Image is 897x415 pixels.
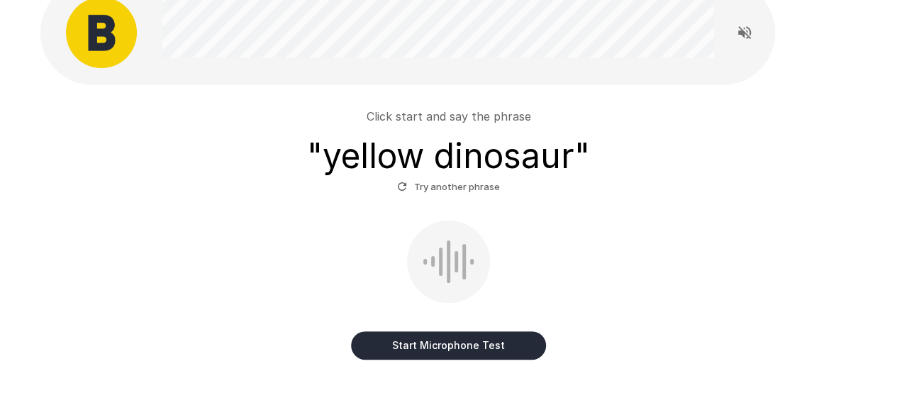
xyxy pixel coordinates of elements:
[307,136,590,176] h3: " yellow dinosaur "
[367,108,531,125] p: Click start and say the phrase
[394,176,503,198] button: Try another phrase
[730,18,759,47] button: Read questions aloud
[351,331,546,360] button: Start Microphone Test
